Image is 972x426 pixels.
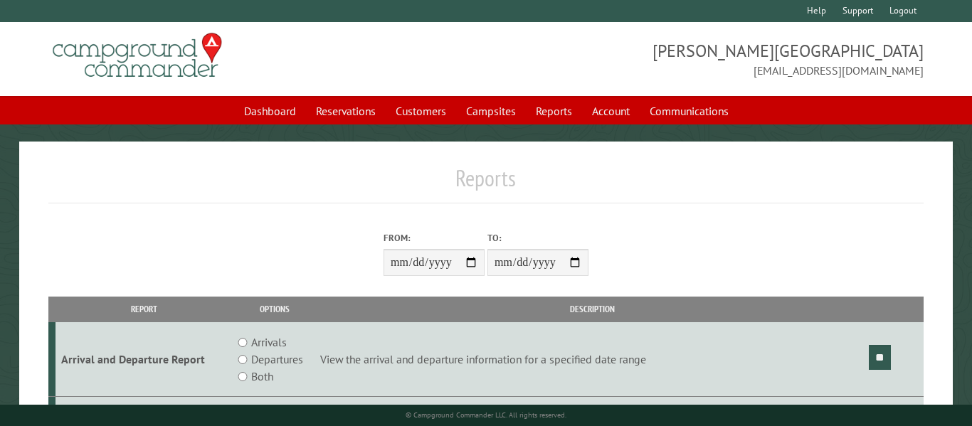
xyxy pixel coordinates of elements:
label: Both [251,368,273,385]
a: Account [583,97,638,124]
a: Campsites [458,97,524,124]
td: View the arrival and departure information for a specified date range [317,322,866,397]
label: From: [384,231,485,245]
td: Arrival and Departure Report [56,322,232,397]
label: Departures [251,351,303,368]
th: Report [56,297,232,321]
label: Arrivals [251,334,287,351]
th: Description [317,297,866,321]
a: Dashboard [236,97,305,124]
label: To: [487,231,588,245]
a: Reservations [307,97,384,124]
h1: Reports [48,164,923,203]
a: Communications [641,97,737,124]
th: Options [232,297,317,321]
small: © Campground Commander LLC. All rights reserved. [406,410,566,420]
img: Campground Commander [48,28,226,83]
a: Reports [527,97,581,124]
span: [PERSON_NAME][GEOGRAPHIC_DATA] [EMAIL_ADDRESS][DOMAIN_NAME] [486,39,924,79]
a: Customers [387,97,455,124]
